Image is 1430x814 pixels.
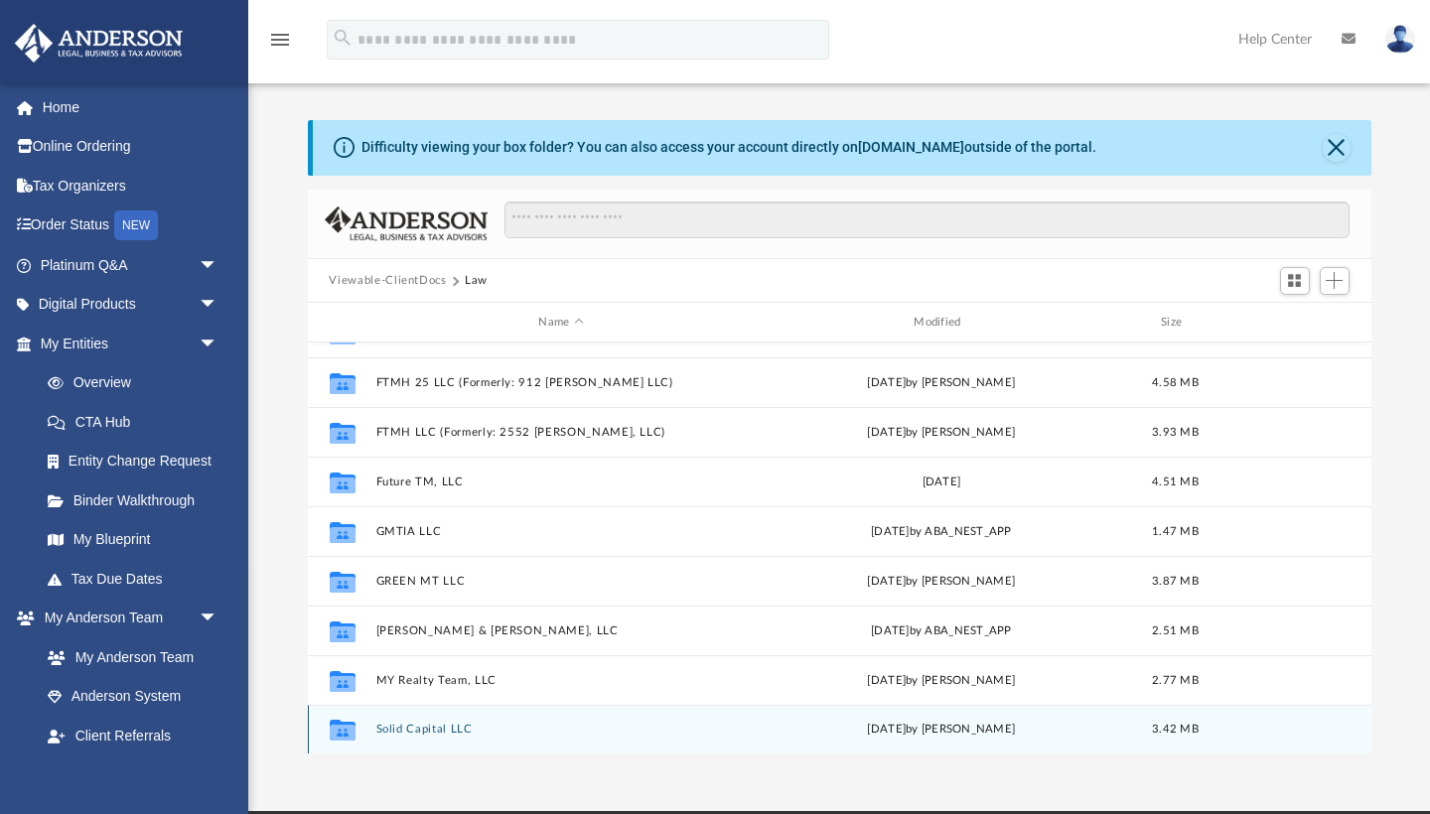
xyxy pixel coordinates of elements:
[14,87,248,127] a: Home
[375,624,747,637] button: [PERSON_NAME] & [PERSON_NAME], LLC
[14,324,248,363] a: My Entitiesarrow_drop_down
[28,677,238,717] a: Anderson System
[28,442,248,481] a: Entity Change Request
[465,272,488,290] button: Law
[375,525,747,538] button: GMTIA LLC
[756,573,1127,591] div: [DATE] by [PERSON_NAME]
[1152,526,1199,537] span: 1.47 MB
[199,245,238,286] span: arrow_drop_down
[332,27,354,49] i: search
[1152,427,1199,438] span: 3.93 MB
[375,674,747,687] button: MY Realty Team, LLC
[268,28,292,52] i: menu
[1152,625,1199,636] span: 2.51 MB
[14,245,248,285] a: Platinum Q&Aarrow_drop_down
[756,721,1127,739] div: [DATE] by [PERSON_NAME]
[14,127,248,167] a: Online Ordering
[28,402,248,442] a: CTA Hub
[361,137,1096,158] div: Difficulty viewing your box folder? You can also access your account directly on outside of the p...
[14,205,248,246] a: Order StatusNEW
[375,475,747,488] button: Future TM, LLC
[858,139,964,155] a: [DOMAIN_NAME]
[1152,576,1199,587] span: 3.87 MB
[1152,675,1199,686] span: 2.77 MB
[28,480,248,520] a: Binder Walkthrough
[1152,724,1199,735] span: 3.42 MB
[14,285,248,325] a: Digital Productsarrow_drop_down
[1152,377,1199,388] span: 4.58 MB
[14,599,238,638] a: My Anderson Teamarrow_drop_down
[199,285,238,326] span: arrow_drop_down
[1135,314,1215,332] div: Size
[28,520,238,560] a: My Blueprint
[756,622,1127,640] div: [DATE] by ABA_NEST_APP
[755,314,1126,332] div: Modified
[28,559,248,599] a: Tax Due Dates
[375,426,747,439] button: FTMH LLC (Formerly: 2552 [PERSON_NAME], LLC)
[316,314,365,332] div: id
[9,24,189,63] img: Anderson Advisors Platinum Portal
[28,637,228,677] a: My Anderson Team
[1223,314,1362,332] div: id
[308,342,1371,754] div: grid
[114,210,158,240] div: NEW
[199,599,238,639] span: arrow_drop_down
[374,314,746,332] div: Name
[14,166,248,205] a: Tax Organizers
[756,424,1127,442] div: [DATE] by [PERSON_NAME]
[1323,134,1351,162] button: Close
[756,474,1127,491] div: [DATE]
[756,374,1127,392] div: [DATE] by [PERSON_NAME]
[504,202,1349,239] input: Search files and folders
[375,724,747,737] button: Solid Capital LLC
[1320,267,1350,295] button: Add
[329,272,446,290] button: Viewable-ClientDocs
[756,523,1127,541] div: [DATE] by ABA_NEST_APP
[756,672,1127,690] div: [DATE] by [PERSON_NAME]
[28,716,238,755] a: Client Referrals
[1280,267,1310,295] button: Switch to Grid View
[1152,476,1199,487] span: 4.51 MB
[375,575,747,588] button: GREEN MT LLC
[199,324,238,364] span: arrow_drop_down
[375,376,747,389] button: FTMH 25 LLC (Formerly: 912 [PERSON_NAME] LLC)
[1385,25,1415,54] img: User Pic
[268,38,292,52] a: menu
[28,363,248,403] a: Overview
